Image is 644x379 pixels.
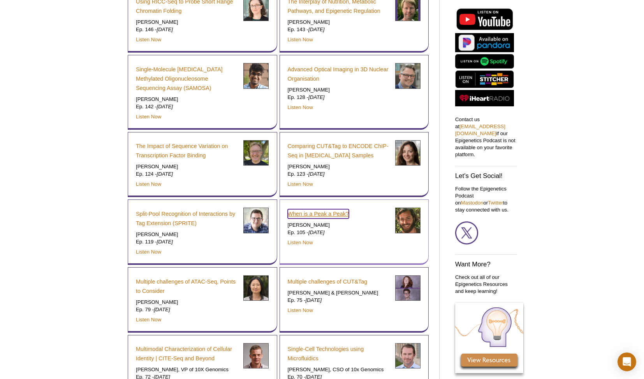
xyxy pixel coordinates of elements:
a: Multiple challenges of ATAC-Seq, Points to Consider [136,277,238,296]
img: Sven Heinz headshot [243,140,269,166]
img: Listen on Pandora [455,33,514,52]
em: [DATE] [308,171,325,177]
p: [PERSON_NAME], CSO of 10x Genomics [288,366,389,373]
p: Ep. 143 - [288,26,389,33]
em: [DATE] [306,297,322,303]
em: [DATE] [308,26,325,32]
img: Ben Hindson headshot [395,343,421,368]
em: [DATE] [157,171,173,177]
a: Comparing CUT&Tag to ENCODE ChIP-Seq in [MEDICAL_DATA] Samples [288,141,389,160]
h3: Want More? [455,261,517,268]
img: View Epigenetic Resources [455,303,523,373]
p: [PERSON_NAME] [136,231,238,238]
em: [DATE] [154,307,170,312]
p: [PERSON_NAME] [136,19,238,26]
p: [PERSON_NAME] [288,222,389,229]
a: Multiple challenges of CUT&Tag [288,277,368,286]
a: Listen Now [288,37,313,42]
p: [PERSON_NAME] & [PERSON_NAME] [288,289,389,296]
p: Ep. 119 - [136,238,238,245]
a: Split-Pool Recognition of Interactions by Tag Extension (SPRITE) [136,209,238,228]
p: Ep. 75 - [288,297,389,304]
p: Follow the Epigenetics Podcast on or to stay connected with us. [455,185,517,213]
p: [PERSON_NAME], VP of 10X Genomics [136,366,238,373]
img: Vijay Ramani [243,63,269,88]
p: [PERSON_NAME] [136,299,238,306]
a: When is a Peak a Peak? [288,209,349,219]
img: Listen on iHeartRadio [455,90,514,107]
a: Mastodon [461,200,484,206]
a: The Impact of Sequence Variation on Transcription Factor Binding [136,141,238,160]
p: Ep. 146 - [136,26,238,33]
a: Listen Now [136,37,161,42]
p: Ep. 123 - [288,171,389,178]
p: Ep. 124 - [136,171,238,178]
p: Ep. 105 - [288,229,389,236]
img: Listen on Spotify [455,54,514,69]
a: Listen Now [288,307,313,313]
a: Listen Now [288,181,313,187]
em: [DATE] [308,94,325,100]
img: McDonough and Tanguay headshot [395,275,421,301]
img: Peter Smibert headshot [243,343,269,368]
img: Lothar Schermelleh [395,63,421,88]
a: Listen Now [288,104,313,110]
em: [DATE] [308,229,325,235]
p: [PERSON_NAME] [136,96,238,103]
p: [PERSON_NAME] [288,163,389,170]
img: Active Motif Twitter [455,221,479,245]
a: Single-Molecule [MEDICAL_DATA] Methylated Oligonucleosome Sequencing Assay (SAMOSA) [136,65,238,93]
p: [PERSON_NAME] [288,86,389,93]
div: Open Intercom Messenger [618,353,636,371]
p: [PERSON_NAME] [288,19,389,26]
a: Single-Cell Technologies using Microfluidics [288,344,389,363]
a: Listen Now [288,240,313,245]
a: Advanced Optical Imaging in 3D Nuclear Organisation [288,65,389,83]
img: Listen on Stitcher [455,71,514,88]
p: Check out all of our Epigenetics Resources and keep learning! [455,274,517,295]
em: [DATE] [157,239,173,245]
p: Ep. 79 - [136,306,238,313]
h3: Let's Get Social! [455,173,517,180]
p: [PERSON_NAME] [136,163,238,170]
p: Contact us at if our Epigenetics Podcast is not available on your favorite platform. [455,116,517,158]
a: Listen Now [136,181,161,187]
em: [DATE] [157,26,173,32]
p: Ep. 142 - [136,103,238,110]
a: [EMAIL_ADDRESS][DOMAIN_NAME] [455,123,505,136]
a: Listen Now [136,249,161,255]
img: Mitch Guttman headshot [243,208,269,233]
a: Multimodal Characterization of Cellular Identity | CITE-Seq and Beyond [136,344,238,363]
img: Yuan Xue headshot [243,275,269,301]
a: Twitter [488,200,503,206]
p: Ep. 128 - [288,94,389,101]
img: Sarah Marzi headshot [395,140,421,166]
img: Listen on YouTube [455,7,514,31]
em: [DATE] [157,104,173,109]
img: Claudio Cantù headshot [395,208,421,233]
a: Listen Now [136,317,161,323]
a: Listen Now [136,114,161,120]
